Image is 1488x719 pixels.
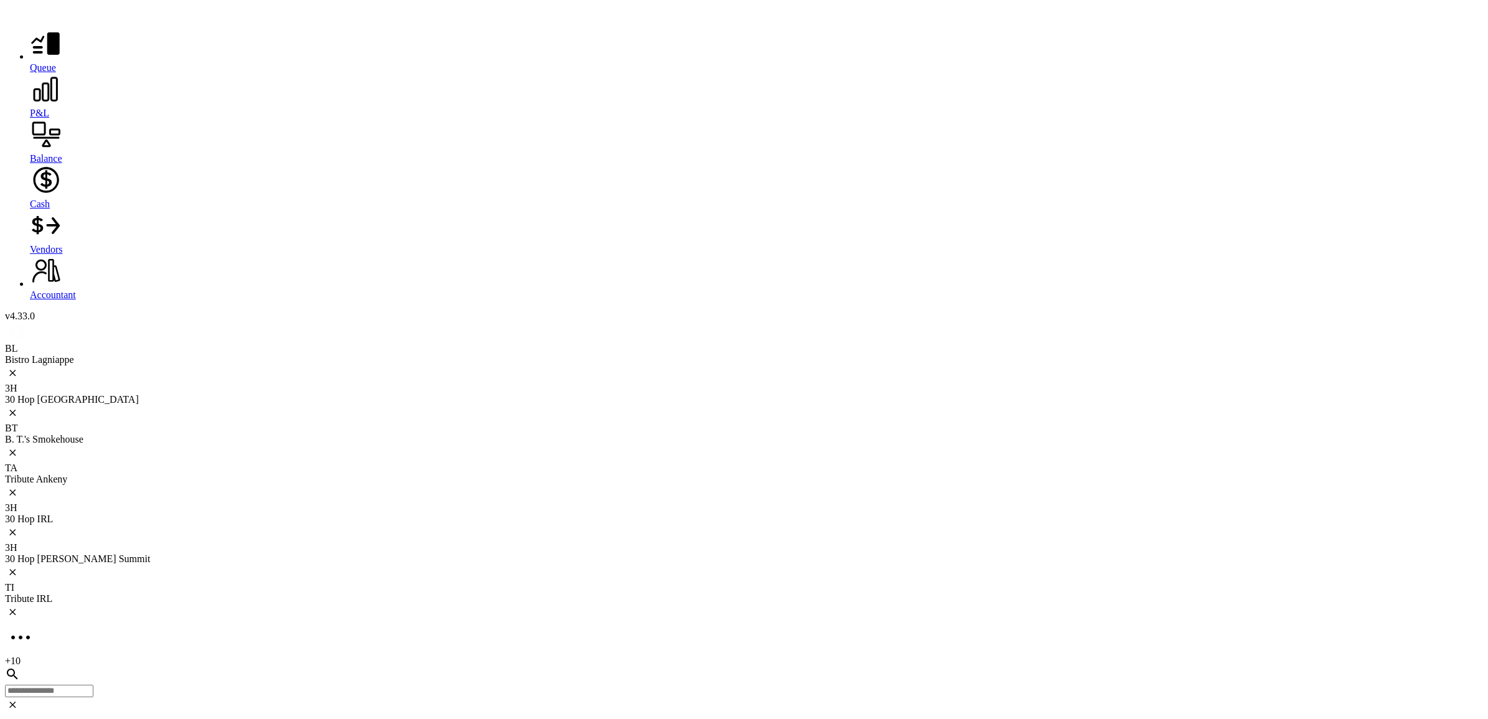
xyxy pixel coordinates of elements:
div: Tribute Ankeny [5,474,1483,485]
div: TA [5,463,1483,474]
span: Cash [30,199,50,209]
div: 30 Hop [PERSON_NAME] Summit [5,553,1483,565]
span: Accountant [30,289,76,300]
a: Queue [30,28,1483,73]
span: P&L [30,108,49,118]
a: P&L [30,73,1483,119]
div: 30 Hop [GEOGRAPHIC_DATA] [5,394,1483,405]
a: Vendors [30,210,1483,255]
div: Bistro Lagniappe [5,354,1483,365]
span: Queue [30,62,56,73]
div: BT [5,423,1483,434]
a: Balance [30,119,1483,164]
span: Balance [30,153,62,164]
div: v 4.33.0 [5,311,1483,322]
div: 3H [5,542,1483,553]
div: + 10 [5,656,1483,667]
span: Vendors [30,244,62,255]
a: Accountant [30,255,1483,301]
div: 30 Hop IRL [5,514,1483,525]
div: Tribute IRL [5,593,1483,604]
div: TI [5,582,1483,593]
div: BL [5,343,1483,354]
a: Cash [30,164,1483,210]
div: 3H [5,502,1483,514]
div: 3H [5,383,1483,394]
div: B. T.'s Smokehouse [5,434,1483,445]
